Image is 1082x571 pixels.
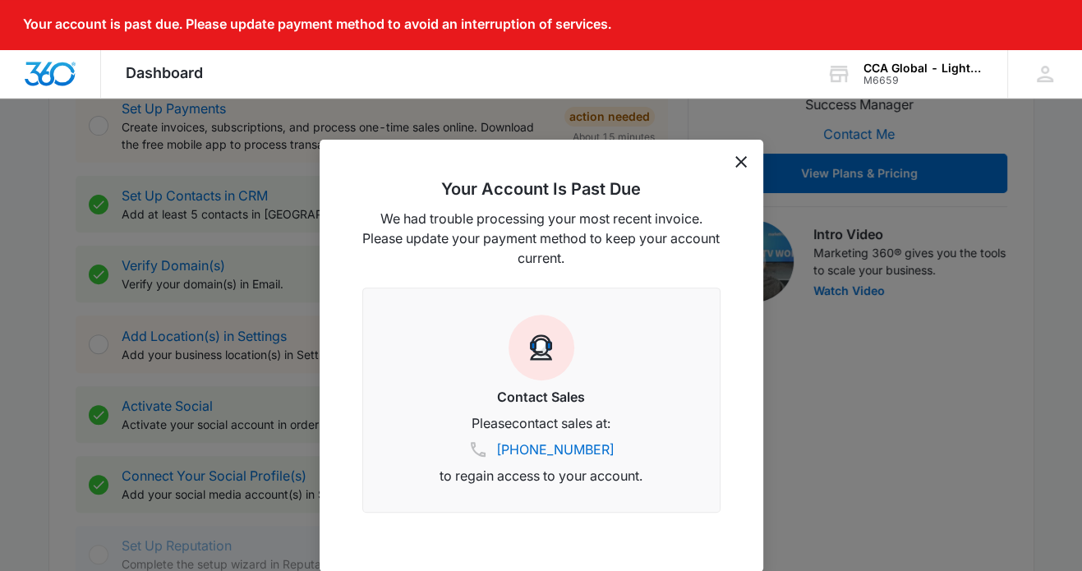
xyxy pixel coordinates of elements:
div: Dashboard [101,49,228,98]
h3: Contact Sales [383,387,700,407]
h2: Your Account Is Past Due [362,179,721,199]
span: Dashboard [126,64,203,81]
div: account name [863,62,983,75]
p: Please contact sales at: to regain access to your account. [383,413,700,486]
p: We had trouble processing your most recent invoice. Please update your payment method to keep you... [362,209,721,268]
p: Your account is past due. Please update payment method to avoid an interruption of services. [23,16,611,32]
div: account id [863,75,983,86]
a: [PHONE_NUMBER] [496,440,615,459]
button: dismiss this dialog [735,156,747,168]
